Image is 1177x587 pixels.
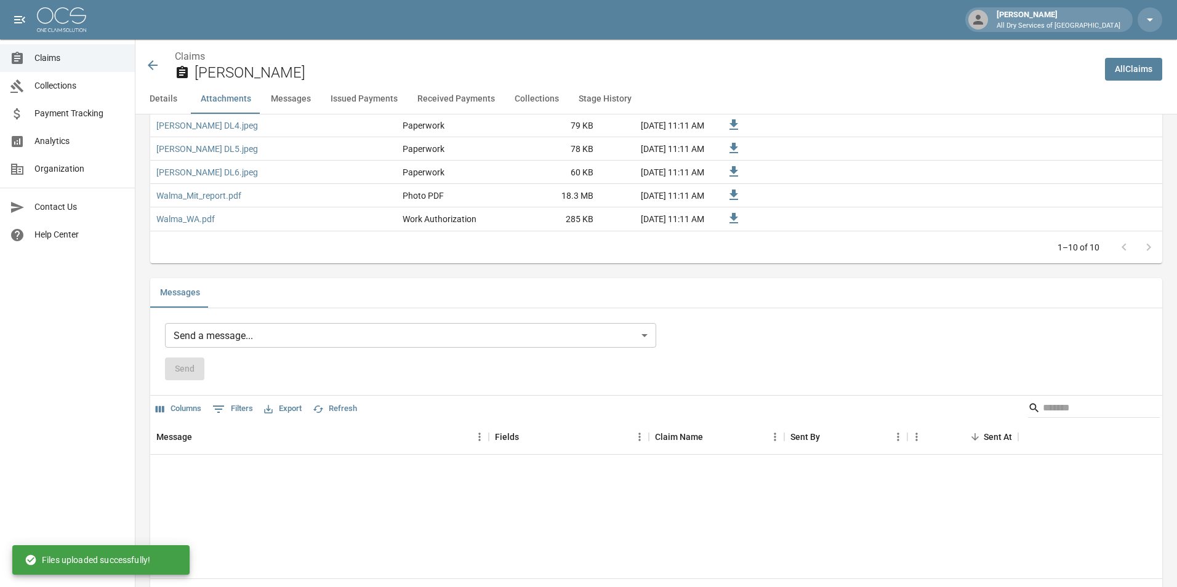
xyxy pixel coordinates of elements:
[600,137,710,161] div: [DATE] 11:11 AM
[907,420,1018,454] div: Sent At
[507,137,600,161] div: 78 KB
[470,428,489,446] button: Menu
[156,213,215,225] a: Walma_WA.pdf
[1058,241,1099,254] p: 1–10 of 10
[507,161,600,184] div: 60 KB
[790,420,820,454] div: Sent By
[175,50,205,62] a: Claims
[489,420,649,454] div: Fields
[1028,398,1160,420] div: Search
[403,213,476,225] div: Work Authorization
[403,119,444,132] div: Paperwork
[966,428,984,445] button: Sort
[820,428,837,445] button: Sort
[192,428,209,445] button: Sort
[403,190,444,202] div: Photo PDF
[600,114,710,137] div: [DATE] 11:11 AM
[310,399,360,418] button: Refresh
[766,428,784,446] button: Menu
[321,84,408,114] button: Issued Payments
[150,420,489,454] div: Message
[153,399,204,418] button: Select columns
[25,549,150,571] div: Files uploaded successfully!
[34,162,125,175] span: Organization
[34,79,125,92] span: Collections
[37,7,86,32] img: ocs-logo-white-transparent.png
[34,52,125,65] span: Claims
[403,166,444,178] div: Paperwork
[34,228,125,241] span: Help Center
[784,420,907,454] div: Sent By
[261,84,321,114] button: Messages
[519,428,536,445] button: Sort
[655,420,703,454] div: Claim Name
[156,143,258,155] a: [PERSON_NAME] DL5.jpeg
[34,135,125,148] span: Analytics
[649,420,784,454] div: Claim Name
[156,420,192,454] div: Message
[630,428,649,446] button: Menu
[135,84,191,114] button: Details
[34,201,125,214] span: Contact Us
[156,190,241,202] a: Walma_Mit_report.pdf
[600,184,710,207] div: [DATE] 11:11 AM
[507,207,600,231] div: 285 KB
[984,420,1012,454] div: Sent At
[34,107,125,120] span: Payment Tracking
[997,21,1120,31] p: All Dry Services of [GEOGRAPHIC_DATA]
[600,207,710,231] div: [DATE] 11:11 AM
[150,278,1162,308] div: related-list tabs
[135,84,1177,114] div: anchor tabs
[7,7,32,32] button: open drawer
[889,428,907,446] button: Menu
[175,49,1095,64] nav: breadcrumb
[703,428,720,445] button: Sort
[507,184,600,207] div: 18.3 MB
[569,84,641,114] button: Stage History
[505,84,569,114] button: Collections
[1105,58,1162,81] a: AllClaims
[156,119,258,132] a: [PERSON_NAME] DL4.jpeg
[150,278,210,308] button: Messages
[156,166,258,178] a: [PERSON_NAME] DL6.jpeg
[992,9,1125,31] div: [PERSON_NAME]
[507,114,600,137] div: 79 KB
[261,399,305,418] button: Export
[495,420,519,454] div: Fields
[209,399,256,419] button: Show filters
[195,64,1095,82] h2: [PERSON_NAME]
[907,428,926,446] button: Menu
[600,161,710,184] div: [DATE] 11:11 AM
[408,84,505,114] button: Received Payments
[165,323,656,348] div: Send a message...
[403,143,444,155] div: Paperwork
[191,84,261,114] button: Attachments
